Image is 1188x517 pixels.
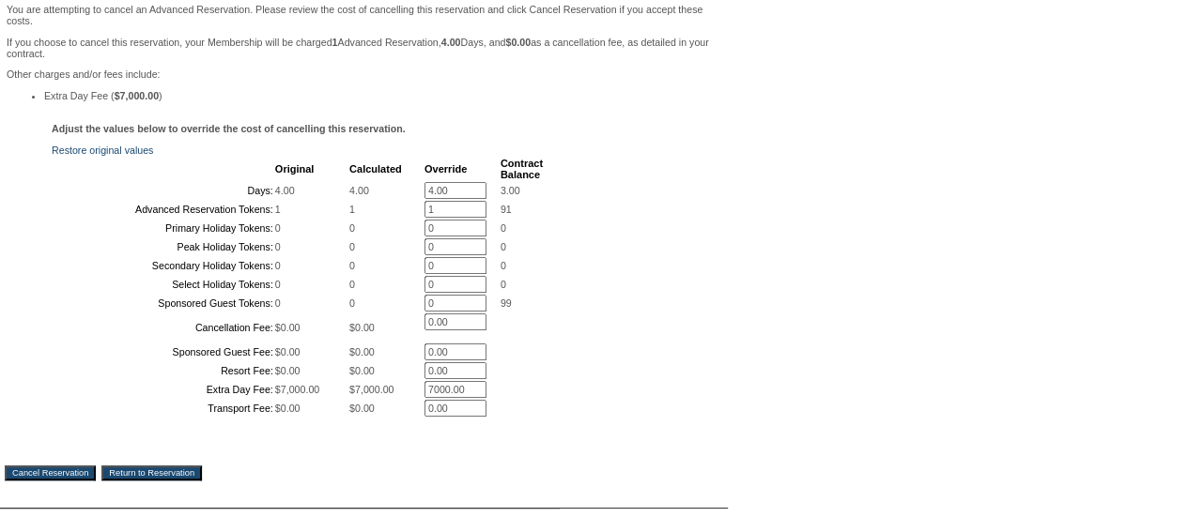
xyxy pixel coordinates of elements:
p: If you choose to cancel this reservation, your Membership will be charged Advanced Reservation, D... [7,37,721,59]
span: 0 [501,260,506,271]
b: Adjust the values below to override the cost of cancelling this reservation. [52,123,406,134]
td: Transport Fee: [54,400,273,417]
span: 0 [349,279,355,290]
b: Calculated [349,163,402,175]
span: 1 [275,204,281,215]
b: $0.00 [505,37,531,48]
span: 0 [501,279,506,290]
p: You are attempting to cancel an Advanced Reservation. Please review the cost of cancelling this r... [7,4,721,26]
td: Peak Holiday Tokens: [54,238,273,255]
b: 4.00 [441,37,461,48]
span: 99 [501,297,512,309]
span: 0 [349,222,355,234]
input: Cancel Reservation [5,465,96,480]
span: 0 [275,260,281,271]
span: $0.00 [349,322,375,333]
span: $0.00 [349,346,375,357]
span: 4.00 [275,185,295,196]
span: 0 [349,297,355,309]
td: Select Holiday Tokens: [54,276,273,293]
input: Return to Reservation [101,465,202,480]
td: Secondary Holiday Tokens: [54,257,273,274]
span: 0 [275,222,281,234]
td: Days: [54,182,273,199]
span: Other charges and/or fees include: [7,4,721,101]
span: 1 [349,204,355,215]
b: $7,000.00 [115,90,159,101]
a: Restore original values [52,144,153,156]
span: $0.00 [275,322,301,333]
span: $7,000.00 [349,384,393,395]
td: Primary Holiday Tokens: [54,220,273,236]
li: Extra Day Fee ( ) [44,90,721,101]
b: Contract Balance [501,158,543,180]
td: Extra Day Fee: [54,381,273,398]
span: $0.00 [275,346,301,357]
span: 91 [501,204,512,215]
span: 0 [349,260,355,271]
span: $0.00 [349,403,375,414]
span: 0 [349,241,355,252]
td: Sponsored Guest Tokens: [54,295,273,312]
span: 0 [501,241,506,252]
td: Resort Fee: [54,362,273,379]
span: 4.00 [349,185,369,196]
span: 0 [275,241,281,252]
span: 3.00 [501,185,520,196]
b: Override [424,163,467,175]
td: Advanced Reservation Tokens: [54,201,273,218]
span: 0 [275,279,281,290]
span: $7,000.00 [275,384,319,395]
span: 0 [275,297,281,309]
b: Original [275,163,315,175]
span: 0 [501,222,506,234]
span: $0.00 [275,403,301,414]
td: Sponsored Guest Fee: [54,343,273,360]
b: 1 [332,37,338,48]
td: Cancellation Fee: [54,313,273,342]
span: $0.00 [349,365,375,376]
span: $0.00 [275,365,301,376]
